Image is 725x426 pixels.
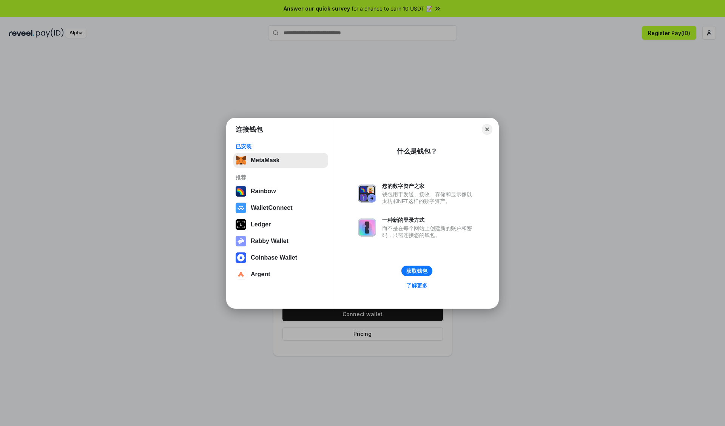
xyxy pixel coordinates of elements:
[233,200,328,215] button: WalletConnect
[251,157,279,164] div: MetaMask
[401,266,432,276] button: 获取钱包
[251,205,293,211] div: WalletConnect
[382,191,476,205] div: 钱包用于发送、接收、存储和显示像以太坊和NFT这样的数字资产。
[233,217,328,232] button: Ledger
[236,143,326,150] div: 已安装
[236,252,246,263] img: svg+xml,%3Csvg%20width%3D%2228%22%20height%3D%2228%22%20viewBox%3D%220%200%2028%2028%22%20fill%3D...
[402,281,432,291] a: 了解更多
[251,254,297,261] div: Coinbase Wallet
[406,268,427,274] div: 获取钱包
[233,184,328,199] button: Rainbow
[236,125,263,134] h1: 连接钱包
[233,267,328,282] button: Argent
[236,174,326,181] div: 推荐
[236,219,246,230] img: svg+xml,%3Csvg%20xmlns%3D%22http%3A%2F%2Fwww.w3.org%2F2000%2Fsvg%22%20width%3D%2228%22%20height%3...
[382,225,476,238] div: 而不是在每个网站上创建新的账户和密码，只需连接您的钱包。
[482,124,492,135] button: Close
[236,186,246,197] img: svg+xml,%3Csvg%20width%3D%22120%22%20height%3D%22120%22%20viewBox%3D%220%200%20120%20120%22%20fil...
[382,217,476,223] div: 一种新的登录方式
[236,269,246,280] img: svg+xml,%3Csvg%20width%3D%2228%22%20height%3D%2228%22%20viewBox%3D%220%200%2028%2028%22%20fill%3D...
[233,250,328,265] button: Coinbase Wallet
[251,271,270,278] div: Argent
[236,203,246,213] img: svg+xml,%3Csvg%20width%3D%2228%22%20height%3D%2228%22%20viewBox%3D%220%200%2028%2028%22%20fill%3D...
[406,282,427,289] div: 了解更多
[251,188,276,195] div: Rainbow
[358,218,376,237] img: svg+xml,%3Csvg%20xmlns%3D%22http%3A%2F%2Fwww.w3.org%2F2000%2Fsvg%22%20fill%3D%22none%22%20viewBox...
[236,236,246,246] img: svg+xml,%3Csvg%20xmlns%3D%22http%3A%2F%2Fwww.w3.org%2F2000%2Fsvg%22%20fill%3D%22none%22%20viewBox...
[236,155,246,166] img: svg+xml,%3Csvg%20fill%3D%22none%22%20height%3D%2233%22%20viewBox%3D%220%200%2035%2033%22%20width%...
[251,221,271,228] div: Ledger
[233,234,328,249] button: Rabby Wallet
[358,185,376,203] img: svg+xml,%3Csvg%20xmlns%3D%22http%3A%2F%2Fwww.w3.org%2F2000%2Fsvg%22%20fill%3D%22none%22%20viewBox...
[396,147,437,156] div: 什么是钱包？
[382,183,476,189] div: 您的数字资产之家
[233,153,328,168] button: MetaMask
[251,238,288,245] div: Rabby Wallet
